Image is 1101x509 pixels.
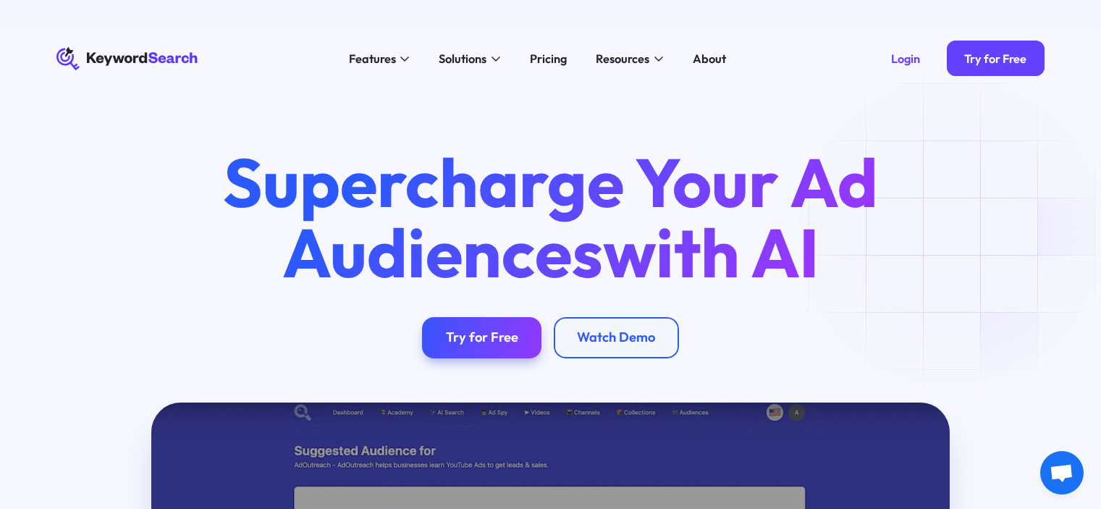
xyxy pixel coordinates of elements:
h1: Supercharge Your Ad Audiences [195,147,905,287]
div: Try for Free [964,51,1026,66]
div: Features [349,50,396,68]
div: About [693,50,726,68]
div: Resources [587,29,672,88]
div: Solutions [430,29,509,88]
div: Try for Free [446,329,518,346]
a: Pricing [520,47,575,71]
a: About [683,47,735,71]
a: Login [873,41,937,76]
span: with AI [603,209,819,295]
div: Watch Demo [577,329,655,346]
a: Try for Free [422,317,541,358]
div: Features [340,29,418,88]
a: Open chat [1040,451,1084,495]
div: Login [891,51,920,66]
div: Solutions [439,50,486,68]
div: Resources [596,50,649,68]
a: Try for Free [947,41,1045,76]
div: Pricing [530,50,567,68]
